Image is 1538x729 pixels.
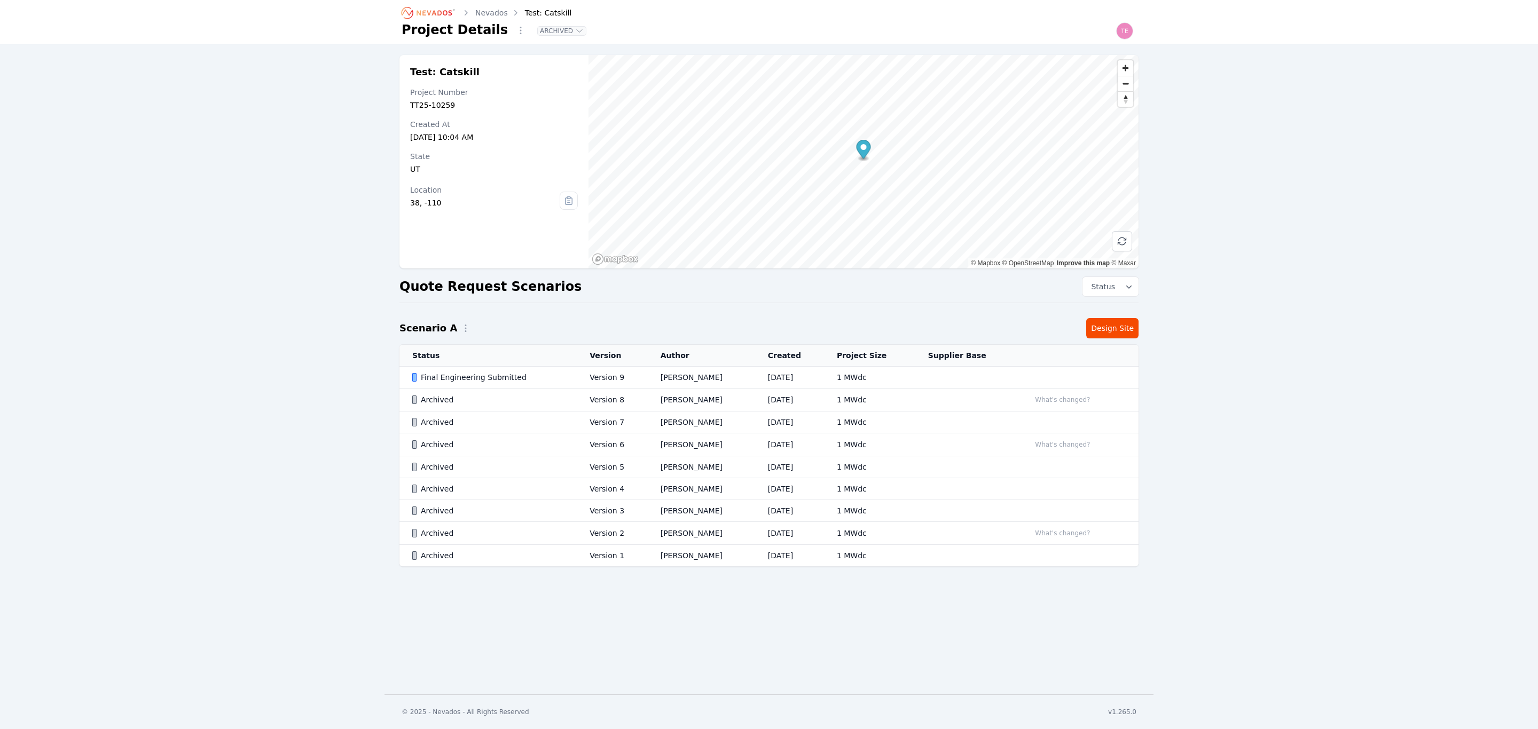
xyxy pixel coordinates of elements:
td: 1 MWdc [824,367,915,389]
td: Version 7 [577,411,647,433]
td: [PERSON_NAME] [648,456,755,478]
div: Archived [412,550,571,561]
div: Archived [412,528,571,538]
button: Archived [538,27,586,35]
th: Status [399,345,577,367]
tr: ArchivedVersion 5[PERSON_NAME][DATE]1 MWdc [399,456,1139,478]
nav: Breadcrumb [402,4,571,21]
td: [PERSON_NAME] [648,500,755,522]
a: Design Site [1086,318,1139,338]
th: Version [577,345,647,367]
tr: ArchivedVersion 8[PERSON_NAME][DATE]1 MWdcWhat's changed? [399,389,1139,411]
div: Location [410,185,560,195]
td: [PERSON_NAME] [648,433,755,456]
td: 1 MWdc [824,500,915,522]
tr: ArchivedVersion 7[PERSON_NAME][DATE]1 MWdc [399,411,1139,433]
div: Final Engineering Submitted [412,372,571,383]
td: [PERSON_NAME] [648,411,755,433]
td: [DATE] [755,500,824,522]
td: [DATE] [755,411,824,433]
td: 1 MWdc [824,478,915,500]
td: [PERSON_NAME] [648,522,755,545]
td: [PERSON_NAME] [648,389,755,411]
th: Created [755,345,824,367]
td: [DATE] [755,367,824,389]
img: Ted Elliott [1116,22,1133,39]
span: Status [1087,281,1115,292]
div: [DATE] 10:04 AM [410,132,578,142]
td: Version 9 [577,367,647,389]
td: 1 MWdc [824,411,915,433]
div: Map marker [856,140,870,162]
div: v1.265.0 [1108,708,1136,716]
td: [DATE] [755,478,824,500]
div: State [410,151,578,162]
h2: Test: Catskill [410,66,578,78]
div: 38, -110 [410,197,560,208]
a: Improve this map [1057,259,1110,267]
td: 1 MWdc [824,545,915,567]
tr: ArchivedVersion 4[PERSON_NAME][DATE]1 MWdc [399,478,1139,500]
tr: ArchivedVersion 2[PERSON_NAME][DATE]1 MWdcWhat's changed? [399,522,1139,545]
div: UT [410,164,578,175]
div: Project Number [410,87,578,98]
td: [PERSON_NAME] [648,367,755,389]
div: Archived [412,505,571,516]
tr: ArchivedVersion 1[PERSON_NAME][DATE]1 MWdc [399,545,1139,567]
td: Version 4 [577,478,647,500]
td: Version 3 [577,500,647,522]
div: TT25-10259 [410,100,578,110]
td: Version 8 [577,389,647,411]
h2: Quote Request Scenarios [399,278,582,295]
td: Version 1 [577,545,647,567]
td: Version 6 [577,433,647,456]
div: Archived [412,394,571,405]
div: Archived [412,439,571,450]
td: 1 MWdc [824,522,915,545]
a: Mapbox [971,259,1000,267]
button: Zoom in [1118,60,1133,76]
td: [DATE] [755,433,824,456]
a: Maxar [1111,259,1136,267]
td: 1 MWdc [824,456,915,478]
span: Reset bearing to north [1118,92,1133,107]
button: What's changed? [1030,394,1095,406]
button: Zoom out [1118,76,1133,91]
button: Reset bearing to north [1118,91,1133,107]
td: [PERSON_NAME] [648,478,755,500]
th: Project Size [824,345,915,367]
td: Version 2 [577,522,647,545]
div: Archived [412,417,571,427]
td: [PERSON_NAME] [648,545,755,567]
td: 1 MWdc [824,389,915,411]
td: Version 5 [577,456,647,478]
button: Status [1082,277,1139,296]
button: What's changed? [1030,527,1095,539]
td: [DATE] [755,456,824,478]
tr: Final Engineering SubmittedVersion 9[PERSON_NAME][DATE]1 MWdc [399,367,1139,389]
tr: ArchivedVersion 6[PERSON_NAME][DATE]1 MWdcWhat's changed? [399,433,1139,456]
td: [DATE] [755,522,824,545]
div: © 2025 - Nevados - All Rights Reserved [402,708,529,716]
div: Test: Catskill [510,7,572,18]
tr: ArchivedVersion 3[PERSON_NAME][DATE]1 MWdc [399,500,1139,522]
td: [DATE] [755,389,824,411]
div: Archived [412,462,571,472]
th: Supplier Base [915,345,1018,367]
h1: Project Details [402,21,508,38]
th: Author [648,345,755,367]
td: 1 MWdc [824,433,915,456]
h2: Scenario A [399,321,457,336]
div: Created At [410,119,578,130]
a: OpenStreetMap [1002,259,1054,267]
td: [DATE] [755,545,824,567]
button: What's changed? [1030,439,1095,450]
a: Nevados [475,7,508,18]
canvas: Map [588,55,1139,268]
a: Mapbox homepage [592,253,639,265]
div: Archived [412,484,571,494]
